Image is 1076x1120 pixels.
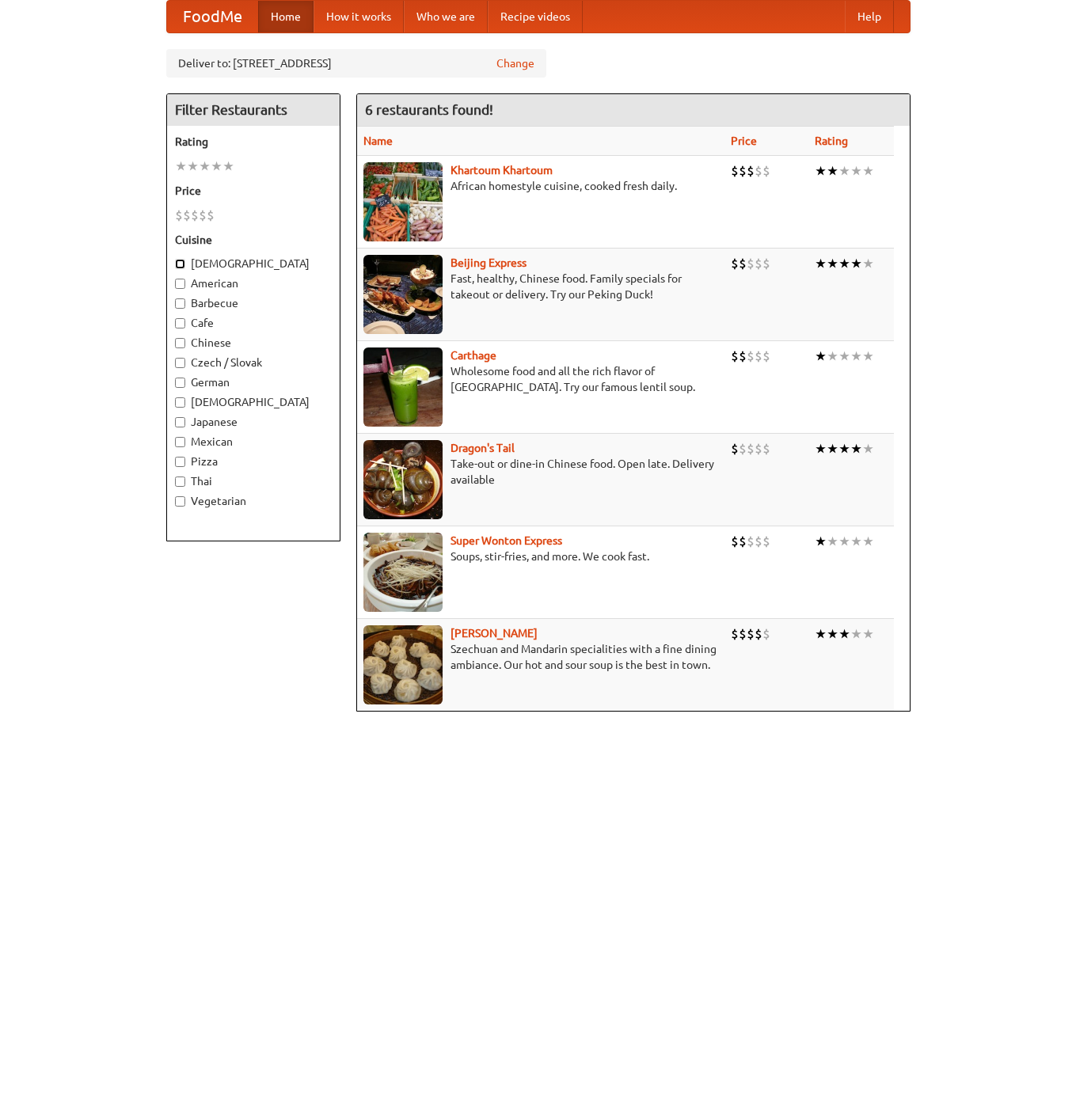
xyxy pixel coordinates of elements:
label: Cafe [175,315,332,331]
li: ★ [862,440,874,457]
div: Deliver to: [STREET_ADDRESS] [166,49,546,78]
label: Mexican [175,434,332,450]
li: ★ [815,255,827,272]
a: Name [363,135,393,147]
a: Change [496,55,534,71]
h5: Cuisine [175,232,332,248]
li: $ [747,440,755,457]
li: $ [731,440,739,457]
li: $ [762,533,770,550]
li: ★ [838,162,850,180]
a: FoodMe [167,1,258,32]
a: Home [258,1,314,32]
li: ★ [815,533,827,550]
li: ★ [862,255,874,272]
li: ★ [838,347,850,365]
li: $ [747,347,755,365]
li: ★ [827,162,838,180]
input: American [175,279,185,289]
a: Rating [815,135,848,147]
a: [PERSON_NAME] [451,627,538,640]
p: Szechuan and Mandarin specialities with a fine dining ambiance. Our hot and sour soup is the best... [363,641,718,673]
input: Barbecue [175,298,185,309]
a: How it works [314,1,404,32]
label: Chinese [175,335,332,351]
img: khartoum.jpg [363,162,443,241]
input: [DEMOGRAPHIC_DATA] [175,259,185,269]
li: $ [747,255,755,272]
a: Carthage [451,349,496,362]
li: $ [731,625,739,643]
a: Help [845,1,894,32]
a: Recipe videos [488,1,583,32]
li: ★ [862,162,874,180]
li: $ [747,533,755,550]
li: ★ [838,255,850,272]
li: ★ [850,255,862,272]
li: $ [747,625,755,643]
p: Soups, stir-fries, and more. We cook fast. [363,549,718,564]
li: $ [739,440,747,457]
li: $ [762,440,770,457]
label: [DEMOGRAPHIC_DATA] [175,394,332,410]
li: ★ [827,347,838,365]
img: dragon.jpg [363,440,443,519]
label: Barbecue [175,295,332,311]
li: $ [739,347,747,365]
label: Thai [175,473,332,489]
input: Czech / Slovak [175,358,185,368]
li: $ [739,625,747,643]
input: Mexican [175,437,185,447]
li: ★ [222,158,234,175]
li: $ [755,347,762,365]
input: [DEMOGRAPHIC_DATA] [175,397,185,408]
li: ★ [827,255,838,272]
img: superwonton.jpg [363,533,443,612]
li: ★ [838,625,850,643]
li: $ [755,625,762,643]
li: ★ [827,625,838,643]
li: ★ [175,158,187,175]
img: carthage.jpg [363,347,443,427]
label: Pizza [175,454,332,469]
li: ★ [815,347,827,365]
ng-pluralize: 6 restaurants found! [365,102,493,117]
li: $ [199,207,207,224]
p: Fast, healthy, Chinese food. Family specials for takeout or delivery. Try our Peking Duck! [363,271,718,302]
li: ★ [862,533,874,550]
li: $ [747,162,755,180]
li: ★ [827,440,838,457]
li: $ [755,440,762,457]
h5: Rating [175,134,332,150]
a: Who we are [404,1,488,32]
li: ★ [850,440,862,457]
li: ★ [862,347,874,365]
li: $ [755,255,762,272]
li: ★ [815,162,827,180]
li: $ [207,207,215,224]
li: $ [175,207,183,224]
li: $ [739,255,747,272]
input: Cafe [175,318,185,328]
li: ★ [827,533,838,550]
li: $ [731,347,739,365]
p: Wholesome food and all the rich flavor of [GEOGRAPHIC_DATA]. Try our famous lentil soup. [363,363,718,395]
b: Super Wonton Express [451,534,562,547]
h5: Price [175,183,332,199]
h4: Filter Restaurants [167,94,340,126]
li: $ [755,533,762,550]
li: $ [739,162,747,180]
b: Beijing Express [451,256,527,269]
p: African homestyle cuisine, cooked fresh daily. [363,178,718,194]
img: shandong.jpg [363,625,443,704]
li: ★ [211,158,222,175]
a: Dragon's Tail [451,442,515,454]
a: Khartoum Khartoum [451,164,553,177]
label: Vegetarian [175,493,332,509]
label: American [175,275,332,291]
li: ★ [862,625,874,643]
